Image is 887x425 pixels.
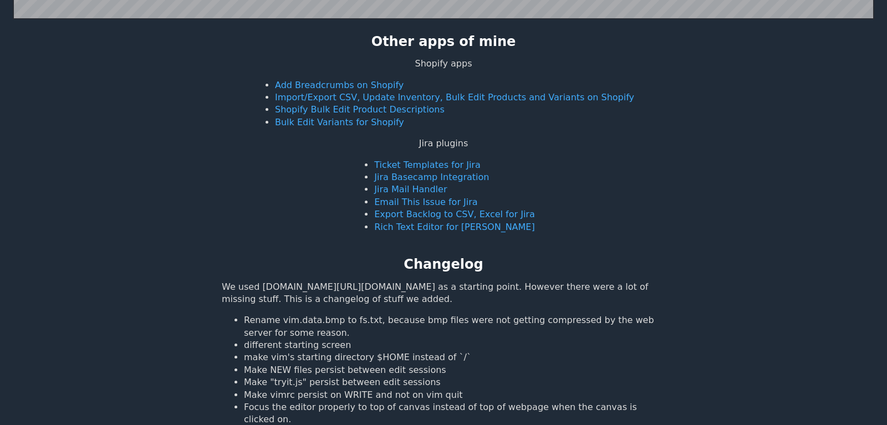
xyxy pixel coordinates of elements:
[404,255,483,274] h2: Changelog
[374,160,480,170] a: Ticket Templates for Jira
[275,80,404,90] a: Add Breadcrumbs on Shopify
[244,339,665,351] li: different starting screen
[374,209,534,219] a: Export Backlog to CSV, Excel for Jira
[244,389,665,401] li: Make vimrc persist on WRITE and not on vim quit
[244,376,665,388] li: Make "tryit.js" persist between edit sessions
[374,172,489,182] a: Jira Basecamp Integration
[374,184,447,194] a: Jira Mail Handler
[275,92,634,103] a: Import/Export CSV, Update Inventory, Bulk Edit Products and Variants on Shopify
[374,197,477,207] a: Email This Issue for Jira
[374,222,534,232] a: Rich Text Editor for [PERSON_NAME]
[244,351,665,363] li: make vim's starting directory $HOME instead of `/`
[275,104,445,115] a: Shopify Bulk Edit Product Descriptions
[244,314,665,339] li: Rename vim.data.bmp to fs.txt, because bmp files were not getting compressed by the web server fo...
[371,33,516,52] h2: Other apps of mine
[244,364,665,376] li: Make NEW files persist between edit sessions
[275,117,404,127] a: Bulk Edit Variants for Shopify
